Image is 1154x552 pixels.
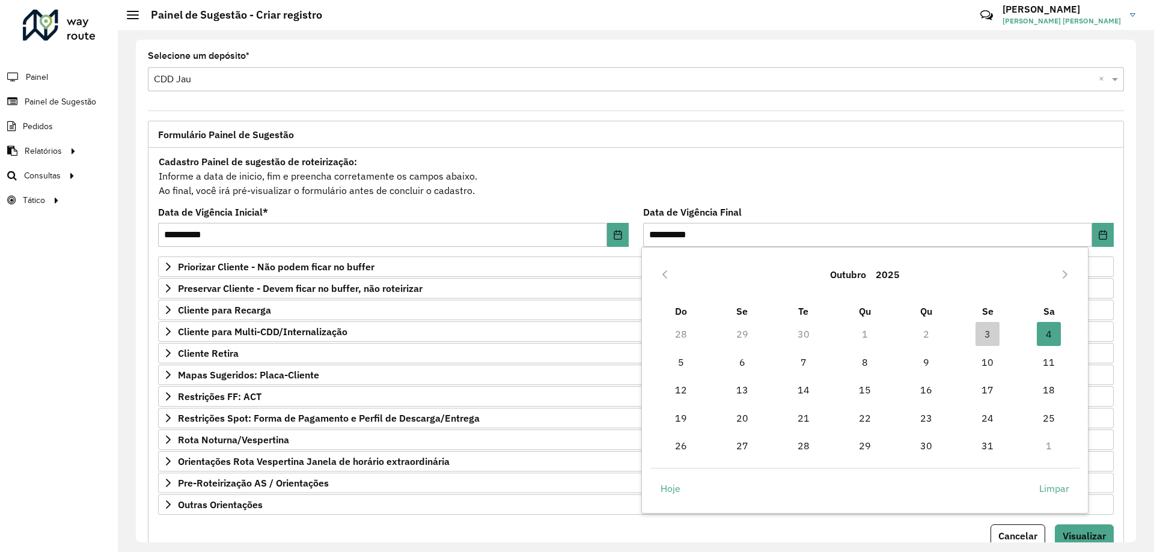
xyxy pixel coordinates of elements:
[1018,376,1079,404] td: 18
[914,434,938,458] span: 30
[974,2,1000,28] a: Contato Rápido
[158,494,1114,515] a: Outras Orientações
[1092,223,1114,247] button: Choose Date
[675,305,687,317] span: Do
[158,365,1114,385] a: Mapas Sugeridos: Placa-Cliente
[914,378,938,402] span: 16
[158,429,1114,450] a: Rota Noturna/Vespertina
[23,120,53,133] span: Pedidos
[25,96,96,108] span: Painel de Sugestão
[773,432,834,459] td: 28
[1003,16,1121,26] span: [PERSON_NAME] [PERSON_NAME]
[834,404,896,431] td: 22
[178,327,347,336] span: Cliente para Multi-CDD/Internalização
[178,370,319,380] span: Mapas Sugeridos: Placa-Cliente
[669,378,693,402] span: 12
[1037,378,1061,402] span: 18
[1018,320,1079,348] td: 4
[730,350,754,374] span: 6
[158,205,268,219] label: Data de Vigência Inicial
[773,348,834,376] td: 7
[655,265,674,284] button: Previous Month
[957,348,1018,376] td: 10
[25,145,62,157] span: Relatórios
[178,305,271,315] span: Cliente para Recarga
[1039,481,1069,496] span: Limpar
[178,284,423,293] span: Preservar Cliente - Devem ficar no buffer, não roteirizar
[158,343,1114,363] a: Cliente Retira
[1037,406,1061,430] span: 25
[773,320,834,348] td: 30
[853,378,877,402] span: 15
[1055,524,1114,547] button: Visualizar
[669,434,693,458] span: 26
[158,451,1114,472] a: Orientações Rota Vespertina Janela de horário extraordinária
[975,378,1000,402] span: 17
[178,435,289,444] span: Rota Noturna/Vespertina
[712,348,773,376] td: 6
[920,305,932,317] span: Qu
[914,350,938,374] span: 9
[24,169,61,182] span: Consultas
[859,305,871,317] span: Qu
[23,194,45,207] span: Tático
[650,404,712,431] td: 19
[139,8,322,22] h2: Painel de Sugestão - Criar registro
[730,406,754,430] span: 20
[712,404,773,431] td: 20
[1055,265,1075,284] button: Next Month
[158,130,294,139] span: Formulário Painel de Sugestão
[834,376,896,404] td: 15
[853,406,877,430] span: 22
[178,348,239,358] span: Cliente Retira
[669,406,693,430] span: 19
[178,500,263,509] span: Outras Orientações
[975,406,1000,430] span: 24
[158,300,1114,320] a: Cliente para Recarga
[998,530,1037,542] span: Cancelar
[975,350,1000,374] span: 10
[650,320,712,348] td: 28
[853,434,877,458] span: 29
[773,404,834,431] td: 21
[26,71,48,83] span: Painel
[834,348,896,376] td: 8
[792,350,816,374] span: 7
[158,408,1114,428] a: Restrições Spot: Forma de Pagamento e Perfil de Descarga/Entrega
[1099,72,1109,86] span: Clear all
[957,320,1018,348] td: 3
[1037,322,1061,346] span: 4
[178,392,261,401] span: Restrições FF: ACT
[798,305,808,317] span: Te
[853,350,877,374] span: 8
[650,348,712,376] td: 5
[957,432,1018,459] td: 31
[178,413,480,423] span: Restrições Spot: Forma de Pagamento e Perfil de Descarga/Entrega
[896,404,957,431] td: 23
[825,260,871,289] button: Choose Month
[158,278,1114,299] a: Preservar Cliente - Devem ficar no buffer, não roteirizar
[158,473,1114,493] a: Pre-Roteirização AS / Orientações
[896,320,957,348] td: 2
[730,434,754,458] span: 27
[159,156,357,168] strong: Cadastro Painel de sugestão de roteirização:
[641,247,1088,514] div: Choose Date
[650,432,712,459] td: 26
[178,262,374,271] span: Priorizar Cliente - Não podem ficar no buffer
[834,432,896,459] td: 29
[607,223,629,247] button: Choose Date
[661,481,680,496] span: Hoje
[991,524,1045,547] button: Cancelar
[792,434,816,458] span: 28
[773,376,834,404] td: 14
[158,321,1114,342] a: Cliente para Multi-CDD/Internalização
[957,376,1018,404] td: 17
[982,305,994,317] span: Se
[1037,350,1061,374] span: 11
[736,305,748,317] span: Se
[1018,348,1079,376] td: 11
[1029,477,1079,501] button: Limpar
[792,378,816,402] span: 14
[148,49,249,63] label: Selecione um depósito
[669,350,693,374] span: 5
